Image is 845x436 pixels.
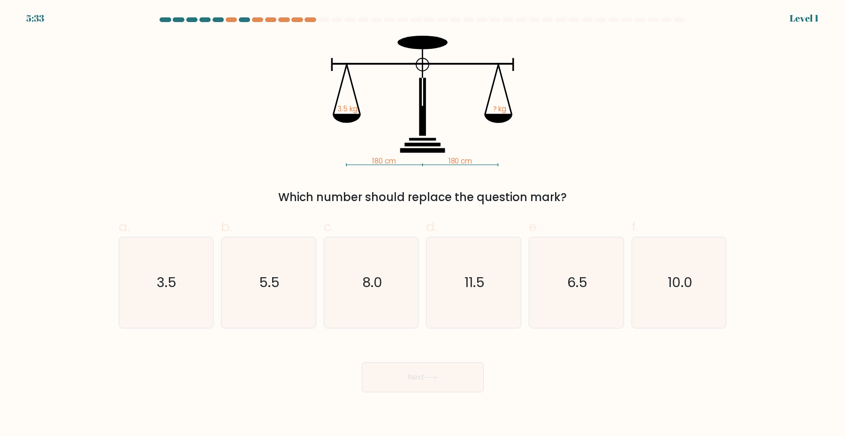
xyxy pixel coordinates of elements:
[449,156,472,166] tspan: 180 cm
[362,362,484,392] button: Next
[119,218,130,236] span: a.
[464,273,485,292] text: 11.5
[221,218,232,236] span: b.
[124,189,721,206] div: Which number should replace the question mark?
[790,11,819,25] div: Level 1
[372,156,396,166] tspan: 180 cm
[529,218,539,236] span: e.
[337,104,358,114] tspan: 3.5 kg
[259,273,280,292] text: 5.5
[632,218,638,236] span: f.
[567,273,587,292] text: 6.5
[668,273,693,292] text: 10.0
[493,104,507,114] tspan: ? kg
[426,218,437,236] span: d.
[26,11,44,25] div: 5:33
[362,273,382,292] text: 8.0
[157,273,177,292] text: 3.5
[324,218,334,236] span: c.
